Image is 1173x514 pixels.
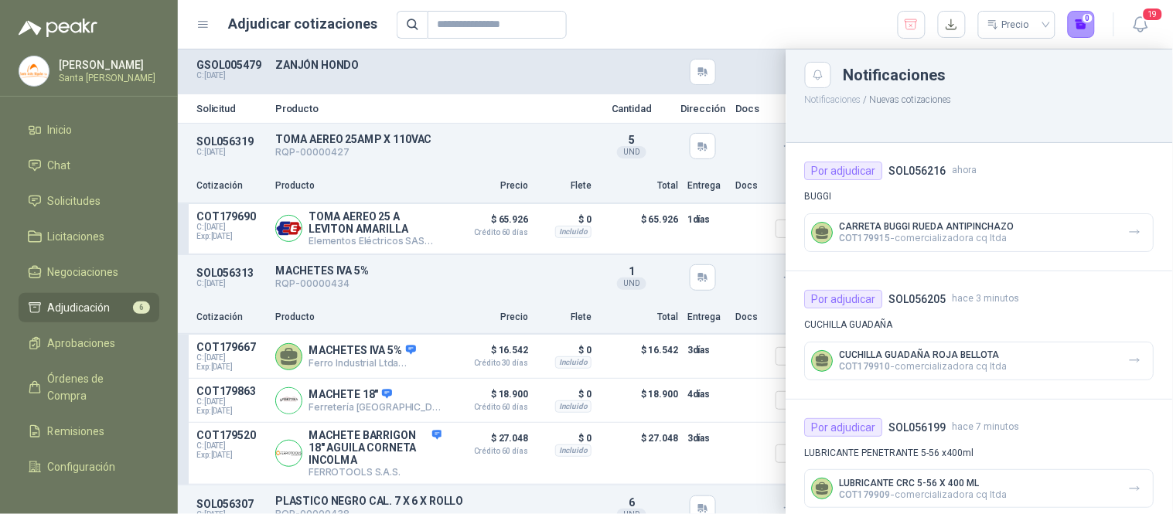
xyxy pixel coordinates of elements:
[19,186,159,216] a: Solicitudes
[889,291,946,308] h4: SOL056205
[805,290,883,308] div: Por adjudicar
[987,13,1032,36] div: Precio
[19,115,159,145] a: Inicio
[1142,7,1164,22] span: 19
[840,349,1008,360] p: CUCHILLA GUADAÑA ROJA BELLOTA
[19,257,159,287] a: Negociaciones
[19,19,97,37] img: Logo peakr
[133,301,150,314] span: 6
[840,478,1008,488] p: LUBRICANTE CRC 5-56 X 400 ML
[19,417,159,446] a: Remisiones
[953,291,1020,306] span: hace 3 minutos
[48,423,105,440] span: Remisiones
[48,192,101,209] span: Solicitudes
[889,162,946,179] h4: SOL056216
[805,62,831,88] button: Close
[840,221,1014,232] p: CARRETA BUGGI RUEDA ANTIPINCHAZO
[19,222,159,251] a: Licitaciones
[786,88,1173,107] p: / Nuevas cotizaciones
[48,299,111,316] span: Adjudicación
[805,446,1154,461] p: LUBRICANTE PENETRANTE 5-56 x400ml
[1068,11,1096,39] button: 0
[953,420,1020,434] span: hace 7 minutos
[19,364,159,410] a: Órdenes de Compra
[840,489,891,500] span: COT179909
[19,293,159,322] a: Adjudicación6
[953,163,977,178] span: ahora
[59,60,155,70] p: [PERSON_NAME]
[840,488,1008,500] p: - comercializadora cq ltda
[805,94,861,105] button: Notificaciones
[840,233,891,243] span: COT179915
[840,232,1014,243] p: - comercializadora cq ltda
[19,151,159,180] a: Chat
[1127,11,1154,39] button: 19
[229,13,378,35] h1: Adjudicar cotizaciones
[59,73,155,83] p: Santa [PERSON_NAME]
[840,360,1008,372] p: - comercializadora cq ltda
[19,452,159,482] a: Configuración
[805,318,1154,332] p: CUCHILLA GUADAÑA
[805,418,883,437] div: Por adjudicar
[48,264,119,281] span: Negociaciones
[19,328,159,358] a: Aprobaciones
[19,56,49,86] img: Company Logo
[889,419,946,436] h4: SOL056199
[48,370,145,404] span: Órdenes de Compra
[805,162,883,180] div: Por adjudicar
[805,189,1154,204] p: BUGGI
[48,228,105,245] span: Licitaciones
[48,157,71,174] span: Chat
[48,335,116,352] span: Aprobaciones
[48,458,116,475] span: Configuración
[844,67,1154,83] div: Notificaciones
[48,121,73,138] span: Inicio
[840,361,891,372] span: COT179910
